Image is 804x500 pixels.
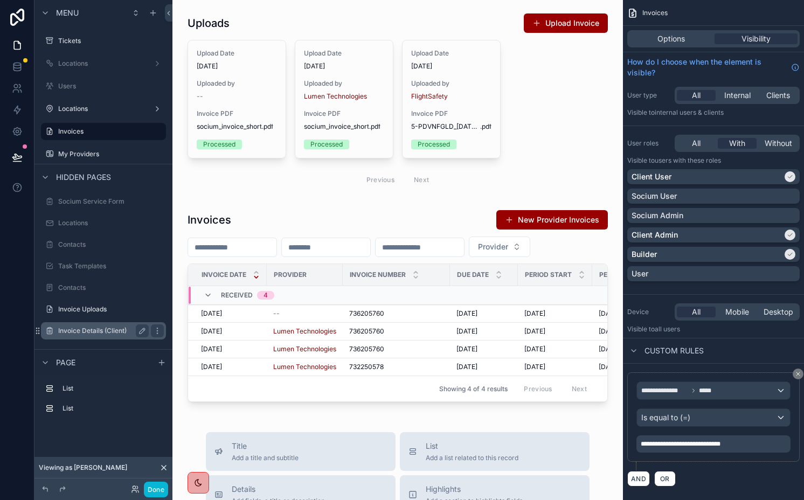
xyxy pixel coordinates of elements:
button: Done [144,482,168,497]
span: Custom rules [644,345,704,356]
span: List [426,441,518,452]
span: Clients [766,90,790,101]
a: My Providers [41,145,166,163]
p: Visible to [627,156,800,165]
span: All [692,138,701,149]
span: Internal [724,90,751,101]
a: Task Templates [41,258,166,275]
span: How do I choose when the element is visible? [627,57,787,78]
label: Users [58,82,164,91]
p: Builder [632,249,657,260]
label: Invoice Uploads [58,305,164,314]
label: List [63,384,162,393]
span: Options [657,33,685,44]
button: ListAdd a list related to this record [400,432,590,471]
span: Period Start [525,270,572,279]
div: scrollable content [34,375,172,428]
span: All [692,307,701,317]
button: TitleAdd a title and subtitle [206,432,396,471]
button: AND [627,471,650,487]
label: Locations [58,105,149,113]
span: Title [232,441,299,452]
span: Due Date [457,270,489,279]
label: Task Templates [58,262,164,270]
span: Details [232,484,325,495]
a: Contacts [41,236,166,253]
label: Locations [58,219,164,227]
p: Socium User [632,191,677,202]
p: Visible to [627,325,800,334]
button: OR [654,471,676,487]
a: Invoices [41,123,166,140]
label: Locations [58,59,149,68]
span: Provider [274,270,307,279]
button: Is equal to (=) [636,408,791,427]
span: Received [221,291,253,300]
span: With [729,138,745,149]
span: Desktop [764,307,793,317]
label: My Providers [58,150,164,158]
span: Add a title and subtitle [232,454,299,462]
span: Mobile [725,307,749,317]
span: Hidden pages [56,172,111,183]
a: Users [41,78,166,95]
label: Socium Service Form [58,197,164,206]
span: Menu [56,8,79,18]
span: all users [655,325,680,333]
span: Internal users & clients [655,108,724,116]
a: Locations [41,100,166,117]
span: Showing 4 of 4 results [439,385,508,393]
div: 4 [264,291,268,300]
label: Invoices [58,127,160,136]
a: Invoice Uploads [41,301,166,318]
a: Socium Service Form [41,193,166,210]
label: User type [627,91,670,100]
a: Contacts [41,279,166,296]
span: Invoice Number [350,270,406,279]
a: Invoice Details (Client) [41,322,166,339]
label: Device [627,308,670,316]
p: User [632,268,648,279]
span: All [692,90,701,101]
p: Socium Admin [632,210,683,221]
span: Add a list related to this record [426,454,518,462]
span: Invoice Date [202,270,246,279]
span: Invoices [642,9,668,17]
a: Locations [41,55,166,72]
label: Contacts [58,240,164,249]
span: Viewing as [PERSON_NAME] [39,463,127,472]
span: Is equal to (=) [641,412,690,423]
span: Highlights [426,484,523,495]
label: Contacts [58,283,164,292]
label: User roles [627,139,670,148]
span: Without [765,138,792,149]
label: Invoice Details (Client) [58,327,144,335]
label: List [63,404,162,413]
p: Client Admin [632,230,678,240]
label: Tickets [58,37,164,45]
span: Page [56,357,75,368]
p: Client User [632,171,671,182]
p: Visible to [627,108,800,117]
a: Locations [41,214,166,232]
span: Period End [599,270,638,279]
a: Tickets [41,32,166,50]
span: OR [658,475,672,483]
a: How do I choose when the element is visible? [627,57,800,78]
span: Users with these roles [655,156,721,164]
span: Visibility [741,33,771,44]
